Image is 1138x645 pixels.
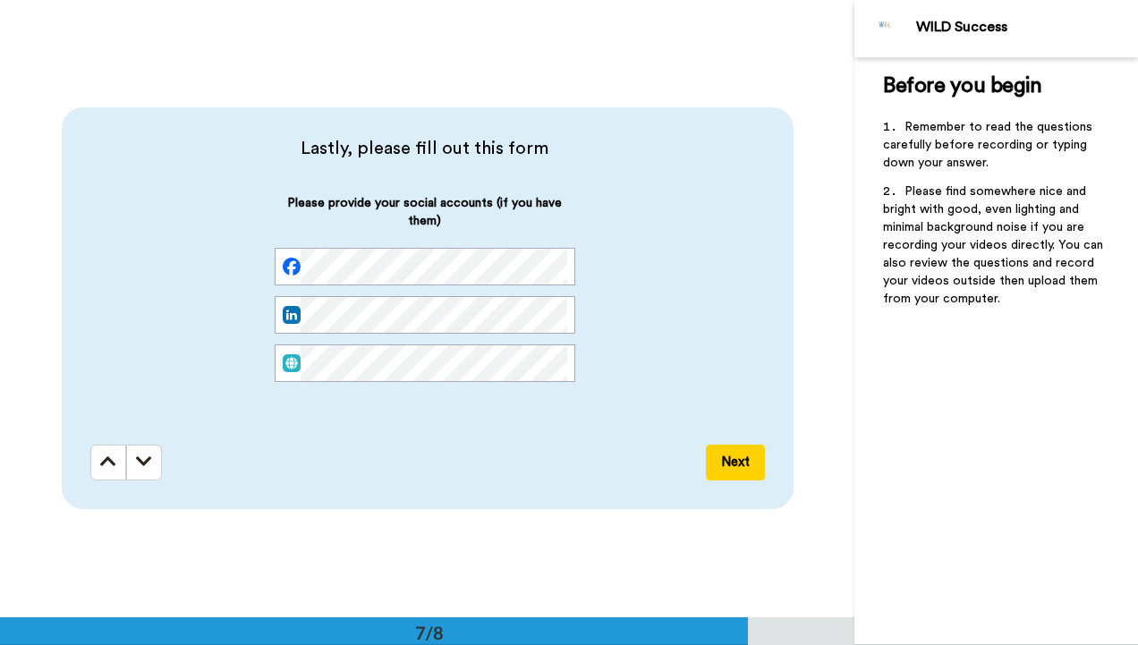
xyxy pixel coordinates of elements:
[864,7,907,50] img: Profile Image
[275,194,575,248] span: Please provide your social accounts (if you have them)
[283,354,301,372] img: web.svg
[283,306,301,324] img: linked-in.png
[916,19,1137,36] div: WILD Success
[386,620,472,645] div: 7/8
[883,75,1041,97] span: Before you begin
[883,185,1107,305] span: Please find somewhere nice and bright with good, even lighting and minimal background noise if yo...
[90,136,760,161] span: Lastly, please fill out this form
[283,258,301,276] img: facebook.svg
[706,445,765,480] button: Next
[883,121,1096,169] span: Remember to read the questions carefully before recording or typing down your answer.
